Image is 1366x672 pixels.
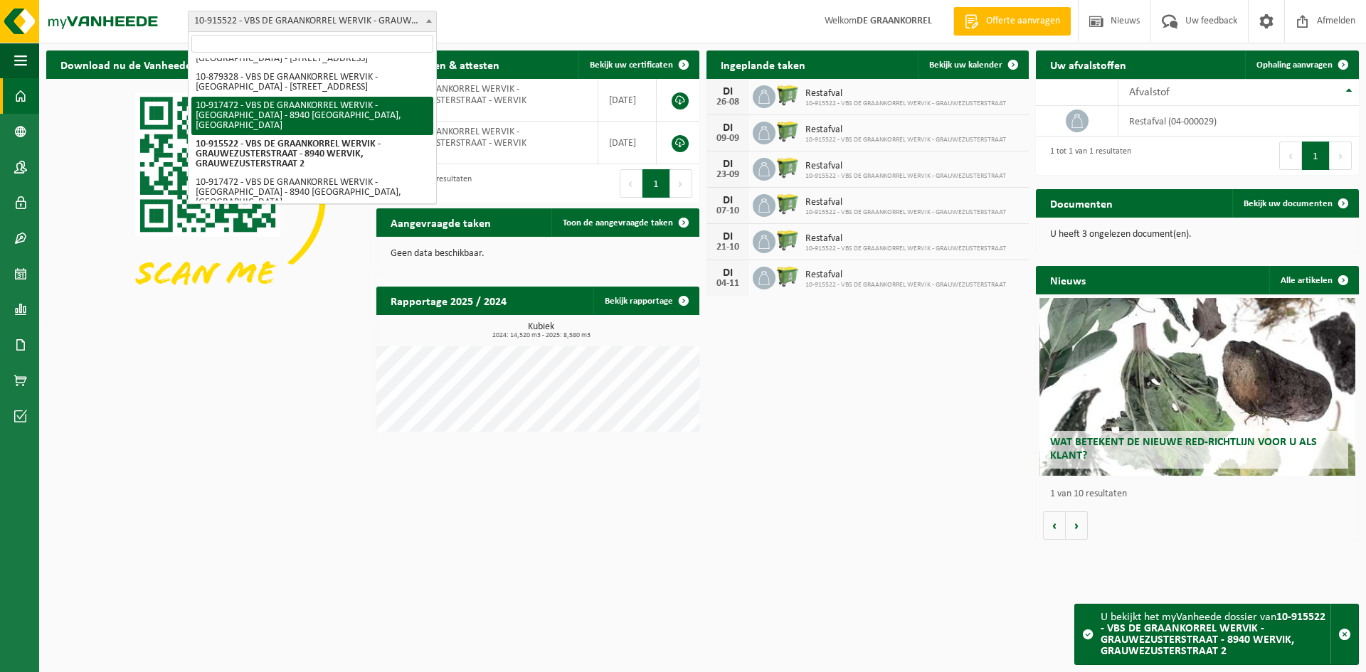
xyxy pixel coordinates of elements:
[1036,266,1100,294] h2: Nieuws
[775,156,800,180] img: WB-0660-HPE-GN-50
[714,159,742,170] div: DI
[1279,142,1302,170] button: Previous
[387,84,526,106] span: VBS DE GRAANKORREL WERVIK - GRAUWEZUSTERSTRAAT - WERVIK
[1269,266,1357,294] a: Alle artikelen
[1050,230,1345,240] p: U heeft 3 ongelezen document(en).
[775,265,800,289] img: WB-0660-HPE-GN-50
[1050,437,1317,462] span: Wat betekent de nieuwe RED-richtlijn voor u als klant?
[670,169,692,198] button: Next
[376,287,521,314] h2: Rapportage 2025 / 2024
[590,60,673,70] span: Bekijk uw certificaten
[620,169,642,198] button: Previous
[551,208,698,237] a: Toon de aangevraagde taken
[1244,199,1333,208] span: Bekijk uw documenten
[191,174,433,212] li: 10-917472 - VBS DE GRAANKORREL WERVIK - [GEOGRAPHIC_DATA] - 8940 [GEOGRAPHIC_DATA], [GEOGRAPHIC_D...
[714,279,742,289] div: 04-11
[805,172,1006,181] span: 10-915522 - VBS DE GRAANKORREL WERVIK - GRAUWEZUSTERSTRAAT
[383,332,699,339] span: 2024: 14,520 m3 - 2025: 8,580 m3
[593,287,698,315] a: Bekijk rapportage
[387,149,587,161] span: VLA707546
[805,88,1006,100] span: Restafval
[191,135,433,174] li: 10-915522 - VBS DE GRAANKORREL WERVIK - GRAUWEZUSTERSTRAAT - 8940 WERVIK, GRAUWEZUSTERSTRAAT 2
[1039,298,1356,476] a: Wat betekent de nieuwe RED-richtlijn voor u als klant?
[376,208,505,236] h2: Aangevraagde taken
[383,322,699,339] h3: Kubiek
[805,124,1006,136] span: Restafval
[391,249,685,259] p: Geen data beschikbaar.
[1036,189,1127,217] h2: Documenten
[1232,189,1357,218] a: Bekijk uw documenten
[805,233,1006,245] span: Restafval
[805,161,1006,172] span: Restafval
[714,206,742,216] div: 07-10
[714,231,742,242] div: DI
[805,100,1006,108] span: 10-915522 - VBS DE GRAANKORREL WERVIK - GRAUWEZUSTERSTRAAT
[775,228,800,252] img: WB-0660-HPE-GN-50
[46,50,236,78] h2: Download nu de Vanheede+ app!
[805,270,1006,281] span: Restafval
[1245,50,1357,79] a: Ophaling aanvragen
[953,7,1071,36] a: Offerte aanvragen
[714,195,742,206] div: DI
[1101,612,1325,657] strong: 10-915522 - VBS DE GRAANKORREL WERVIK - GRAUWEZUSTERSTRAAT - 8940 WERVIK, GRAUWEZUSTERSTRAAT 2
[563,218,673,228] span: Toon de aangevraagde taken
[775,192,800,216] img: WB-0660-HPE-GN-50
[857,16,932,26] strong: DE GRAANKORREL
[191,68,433,97] li: 10-879328 - VBS DE GRAANKORREL WERVIK - [GEOGRAPHIC_DATA] - [STREET_ADDRESS]
[598,122,657,164] td: [DATE]
[387,107,587,118] span: VLA904204
[598,79,657,122] td: [DATE]
[706,50,820,78] h2: Ingeplande taken
[929,60,1002,70] span: Bekijk uw kalender
[805,281,1006,289] span: 10-915522 - VBS DE GRAANKORREL WERVIK - GRAUWEZUSTERSTRAAT
[191,97,433,135] li: 10-917472 - VBS DE GRAANKORREL WERVIK - [GEOGRAPHIC_DATA] - 8940 [GEOGRAPHIC_DATA], [GEOGRAPHIC_D...
[188,11,437,32] span: 10-915522 - VBS DE GRAANKORREL WERVIK - GRAUWEZUSTERSTRAAT - 8940 WERVIK, GRAUWEZUSTERSTRAAT 2
[983,14,1064,28] span: Offerte aanvragen
[714,97,742,107] div: 26-08
[805,197,1006,208] span: Restafval
[1330,142,1352,170] button: Next
[775,83,800,107] img: WB-0660-HPE-GN-50
[1101,604,1330,664] div: U bekijkt het myVanheede dossier van
[1129,87,1170,98] span: Afvalstof
[1043,140,1131,171] div: 1 tot 1 van 1 resultaten
[1036,50,1140,78] h2: Uw afvalstoffen
[805,245,1006,253] span: 10-915522 - VBS DE GRAANKORREL WERVIK - GRAUWEZUSTERSTRAAT
[1302,142,1330,170] button: 1
[714,122,742,134] div: DI
[1118,106,1359,137] td: restafval (04-000029)
[1050,489,1352,499] p: 1 van 10 resultaten
[918,50,1027,79] a: Bekijk uw kalender
[714,267,742,279] div: DI
[714,86,742,97] div: DI
[376,50,514,78] h2: Certificaten & attesten
[578,50,698,79] a: Bekijk uw certificaten
[805,208,1006,217] span: 10-915522 - VBS DE GRAANKORREL WERVIK - GRAUWEZUSTERSTRAAT
[642,169,670,198] button: 1
[805,136,1006,144] span: 10-915522 - VBS DE GRAANKORREL WERVIK - GRAUWEZUSTERSTRAAT
[775,119,800,144] img: WB-0660-HPE-GN-50
[387,127,526,149] span: VBS DE GRAANKORREL WERVIK - GRAUWEZUSTERSTRAAT - WERVIK
[1066,511,1088,540] button: Volgende
[189,11,436,31] span: 10-915522 - VBS DE GRAANKORREL WERVIK - GRAUWEZUSTERSTRAAT - 8940 WERVIK, GRAUWEZUSTERSTRAAT 2
[46,79,369,321] img: Download de VHEPlus App
[714,170,742,180] div: 23-09
[1256,60,1333,70] span: Ophaling aanvragen
[714,242,742,252] div: 21-10
[714,134,742,144] div: 09-09
[1043,511,1066,540] button: Vorige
